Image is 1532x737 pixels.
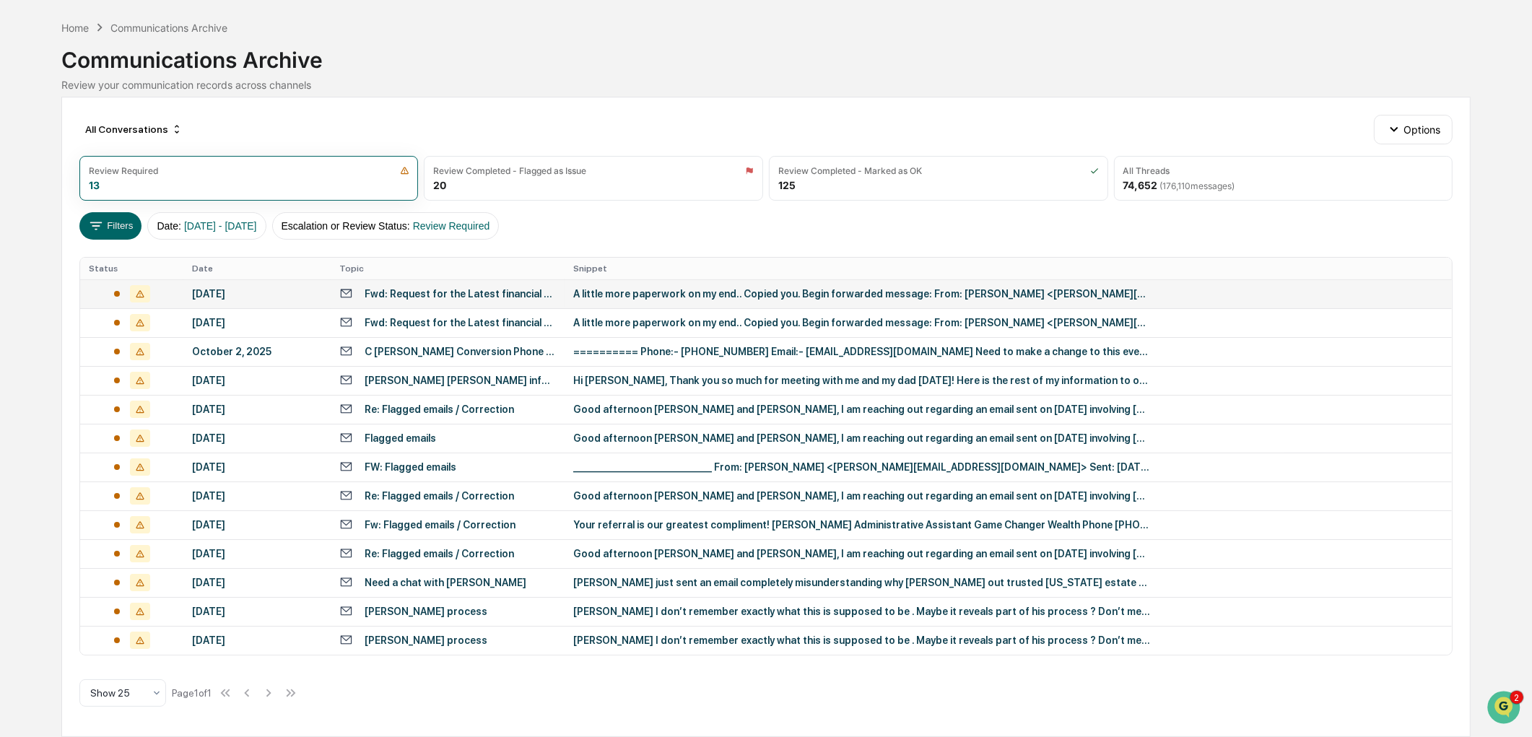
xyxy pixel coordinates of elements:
[365,288,556,300] div: Fwd: Request for the Latest financial statement.
[9,250,99,276] a: 🖐️Preclearance
[1486,689,1525,728] iframe: Open customer support
[573,461,1151,473] div: ________________________________ From: [PERSON_NAME] <[PERSON_NAME][EMAIL_ADDRESS][DOMAIN_NAME]> ...
[192,404,322,415] div: [DATE]
[89,179,100,191] div: 13
[45,196,117,208] span: [PERSON_NAME]
[365,577,526,588] div: Need a chat with [PERSON_NAME]
[105,258,116,269] div: 🗄️
[365,548,514,559] div: Re: Flagged emails / Correction
[1123,179,1235,191] div: 74,652
[400,166,409,175] img: icon
[29,197,40,209] img: 1746055101610-c473b297-6a78-478c-a979-82029cc54cd1
[778,165,922,176] div: Review Completed - Marked as OK
[365,346,556,357] div: C [PERSON_NAME] Conversion Phone Appointment
[192,548,322,559] div: [DATE]
[573,288,1151,300] div: A little more paperwork on my end.. Copied you. Begin forwarded message: From: [PERSON_NAME] <[PE...
[331,258,565,279] th: Topic
[365,490,514,502] div: Re: Flagged emails / Correction
[192,288,322,300] div: [DATE]
[433,165,586,176] div: Review Completed - Flagged as Issue
[1374,115,1453,144] button: Options
[9,278,97,304] a: 🔎Data Lookup
[365,606,487,617] div: [PERSON_NAME] process
[365,461,456,473] div: FW: Flagged emails
[272,212,500,240] button: Escalation or Review Status:Review Required
[65,125,199,136] div: We're available if you need us!
[573,317,1151,328] div: A little more paperwork on my end.. Copied you. Begin forwarded message: From: [PERSON_NAME] <[PE...
[365,375,556,386] div: [PERSON_NAME] [PERSON_NAME] information
[144,319,175,330] span: Pylon
[99,250,185,276] a: 🗄️Attestations
[245,115,263,132] button: Start new chat
[29,256,93,271] span: Preclearance
[14,30,263,53] p: How can we help?
[128,196,157,208] span: [DATE]
[29,284,91,298] span: Data Lookup
[573,490,1151,502] div: Good afternoon [PERSON_NAME] and [PERSON_NAME], I am reaching out regarding an email sent on [DAT...
[365,519,515,531] div: Fw: Flagged emails / Correction
[79,118,188,141] div: All Conversations
[224,157,263,175] button: See all
[192,375,322,386] div: [DATE]
[147,212,266,240] button: Date:[DATE] - [DATE]
[573,577,1151,588] div: [PERSON_NAME] just sent an email completely misunderstanding why [PERSON_NAME] out trusted [US_ST...
[573,634,1151,646] div: [PERSON_NAME] I don’t remember exactly what this is supposed to be . Maybe it reveals part of his...
[573,548,1151,559] div: Good afternoon [PERSON_NAME] and [PERSON_NAME], I am reaching out regarding an email sent on [DAT...
[14,285,26,297] div: 🔎
[745,166,754,175] img: icon
[365,432,436,444] div: Flagged emails
[183,258,331,279] th: Date
[573,404,1151,415] div: Good afternoon [PERSON_NAME] and [PERSON_NAME], I am reaching out regarding an email sent on [DAT...
[120,196,125,208] span: •
[433,179,446,191] div: 20
[1160,180,1235,191] span: ( 176,110 messages)
[192,577,322,588] div: [DATE]
[192,432,322,444] div: [DATE]
[573,519,1151,531] div: Your referral is our greatest compliment! [PERSON_NAME] Administrative Assistant Game Changer Wea...
[192,461,322,473] div: [DATE]
[573,606,1151,617] div: [PERSON_NAME] I don’t remember exactly what this is supposed to be . Maybe it reveals part of his...
[1123,165,1170,176] div: All Threads
[184,220,257,232] span: [DATE] - [DATE]
[14,160,97,172] div: Past conversations
[79,212,142,240] button: Filters
[61,22,89,34] div: Home
[192,490,322,502] div: [DATE]
[573,432,1151,444] div: Good afternoon [PERSON_NAME] and [PERSON_NAME], I am reaching out regarding an email sent on [DAT...
[119,256,179,271] span: Attestations
[778,179,796,191] div: 125
[102,318,175,330] a: Powered byPylon
[30,110,56,136] img: 6558925923028_b42adfe598fdc8269267_72.jpg
[565,258,1452,279] th: Snippet
[192,317,322,328] div: [DATE]
[192,519,322,531] div: [DATE]
[14,183,38,206] img: Ed Schembor
[365,634,487,646] div: [PERSON_NAME] process
[172,687,212,699] div: Page 1 of 1
[573,375,1151,386] div: Hi [PERSON_NAME], Thank you so much for meeting with me and my dad [DATE]! Here is the rest of my...
[14,258,26,269] div: 🖐️
[65,110,237,125] div: Start new chat
[1090,166,1099,175] img: icon
[573,346,1151,357] div: ========== Phone:- [PHONE_NUMBER] Email:- [EMAIL_ADDRESS][DOMAIN_NAME] Need to make a change to t...
[14,110,40,136] img: 1746055101610-c473b297-6a78-478c-a979-82029cc54cd1
[61,35,1471,73] div: Communications Archive
[192,346,322,357] div: October 2, 2025
[89,165,158,176] div: Review Required
[110,22,227,34] div: Communications Archive
[61,79,1471,91] div: Review your communication records across channels
[192,606,322,617] div: [DATE]
[413,220,490,232] span: Review Required
[80,258,183,279] th: Status
[365,317,556,328] div: Fwd: Request for the Latest financial statement.
[365,404,514,415] div: Re: Flagged emails / Correction
[192,634,322,646] div: [DATE]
